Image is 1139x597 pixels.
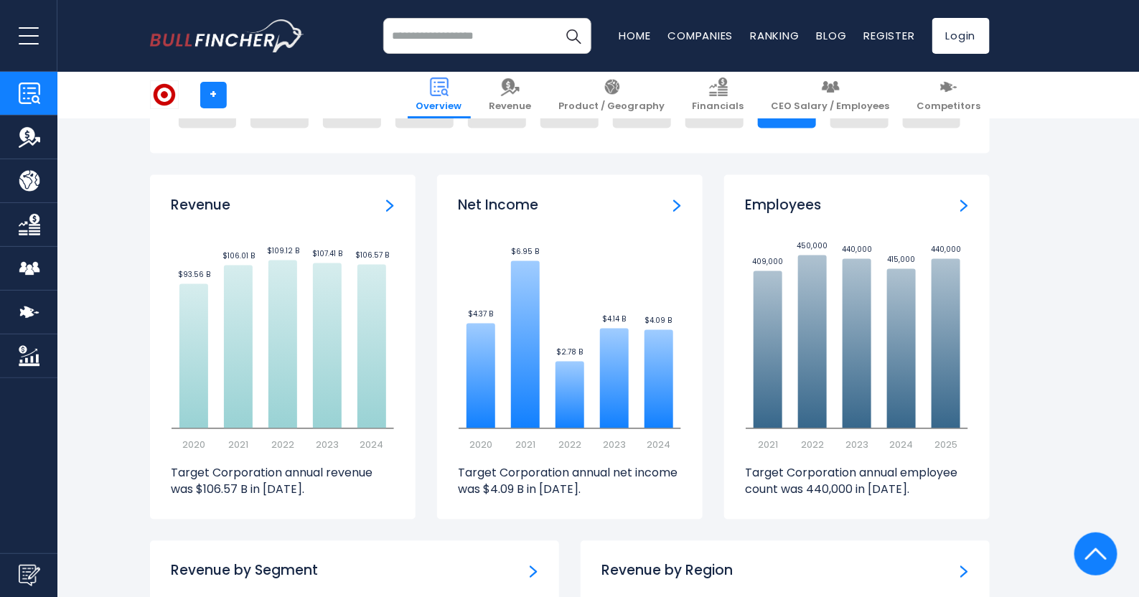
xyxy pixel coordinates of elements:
[960,563,968,578] a: Revenue by Region
[556,18,591,54] button: Search
[469,438,492,452] text: 2020
[763,72,899,118] a: CEO Salary / Employees
[172,563,319,580] h3: Revenue by Segment
[416,100,462,113] span: Overview
[673,197,681,212] a: Net income
[693,100,744,113] span: Financials
[746,197,822,215] h3: Employees
[645,316,672,326] text: $4.09 B
[602,563,733,580] h3: Revenue by Region
[360,438,383,452] text: 2024
[271,438,294,452] text: 2022
[355,250,388,261] text: $106.57 B
[932,18,990,54] a: Login
[864,28,915,43] a: Register
[960,197,968,212] a: Employees
[468,309,493,320] text: $4.37 B
[817,28,847,43] a: Blog
[151,81,178,108] img: TGT logo
[489,100,532,113] span: Revenue
[266,246,299,257] text: $109.12 B
[228,438,248,452] text: 2021
[182,438,205,452] text: 2020
[558,438,581,452] text: 2022
[934,438,957,452] text: 2025
[150,19,304,52] a: Go to homepage
[481,72,540,118] a: Revenue
[602,314,626,325] text: $4.14 B
[909,72,990,118] a: Competitors
[801,438,824,452] text: 2022
[647,438,670,452] text: 2024
[150,19,304,52] img: bullfincher logo
[459,197,539,215] h3: Net Income
[530,563,538,578] a: Revenue by Segment
[386,197,394,212] a: Revenue
[459,466,681,498] p: Target Corporation annual net income was $4.09 B in [DATE].
[603,438,626,452] text: 2023
[684,72,753,118] a: Financials
[619,28,651,43] a: Home
[408,72,471,118] a: Overview
[515,438,535,452] text: 2021
[316,438,339,452] text: 2023
[668,28,733,43] a: Companies
[746,466,968,498] p: Target Corporation annual employee count was 440,000 in [DATE].
[172,466,394,498] p: Target Corporation annual revenue was $106.57 B in [DATE].
[758,438,778,452] text: 2021
[312,249,342,260] text: $107.41 B
[889,438,913,452] text: 2024
[200,82,227,108] a: +
[752,257,783,268] text: 409,000
[931,245,961,255] text: 440,000
[511,247,539,258] text: $6.95 B
[751,28,800,43] a: Ranking
[172,197,231,215] h3: Revenue
[797,241,828,252] text: 450,000
[842,245,872,255] text: 440,000
[556,347,583,358] text: $2.78 B
[887,255,915,265] text: 415,000
[917,100,981,113] span: Competitors
[177,270,210,281] text: $93.56 B
[222,251,254,262] text: $106.01 B
[772,100,890,113] span: CEO Salary / Employees
[550,72,674,118] a: Product / Geography
[845,438,868,452] text: 2023
[559,100,665,113] span: Product / Geography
